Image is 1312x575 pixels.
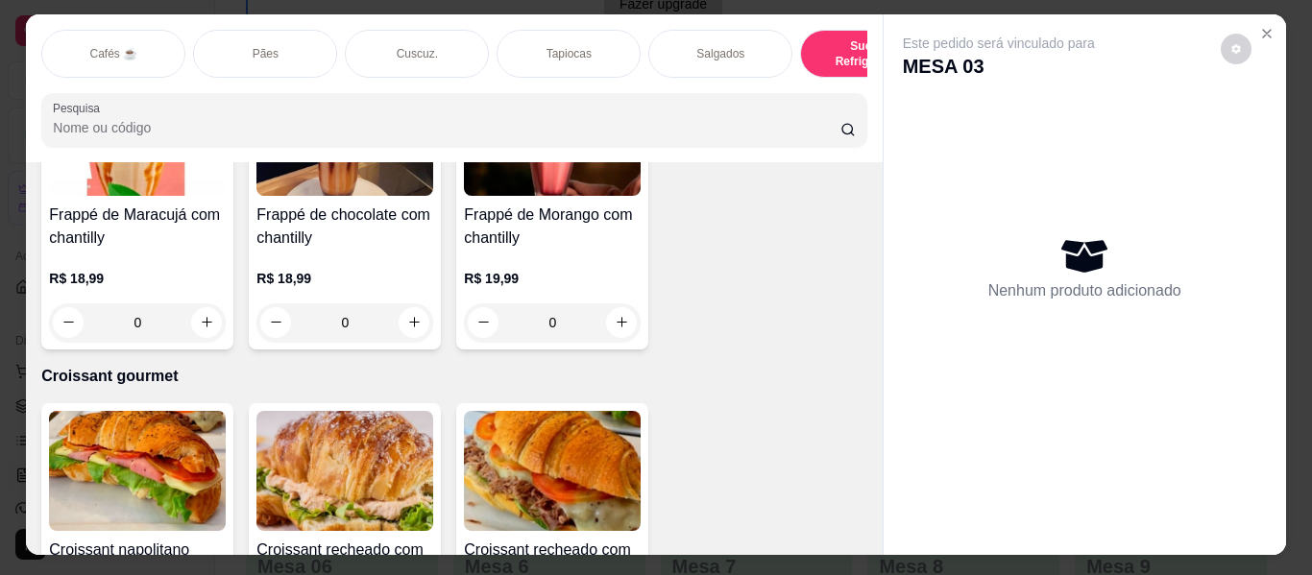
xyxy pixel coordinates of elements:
h4: Frappé de Morango com chantilly [464,204,641,250]
p: Pães [253,46,279,61]
img: product-image [256,411,433,531]
img: product-image [464,411,641,531]
p: MESA 03 [903,53,1095,80]
p: Nenhum produto adicionado [988,279,1181,302]
p: R$ 18,99 [256,269,433,288]
img: product-image [49,411,226,531]
p: Cuscuz. [397,46,438,61]
button: increase-product-quantity [606,307,637,338]
h4: Croissant napolitano [49,539,226,562]
button: increase-product-quantity [191,307,222,338]
p: R$ 19,99 [464,269,641,288]
p: Cafés ☕ [89,46,137,61]
p: Croissant gourmet [41,365,866,388]
p: Salgados [696,46,744,61]
button: decrease-product-quantity [1221,34,1251,64]
button: Close [1251,18,1282,49]
button: decrease-product-quantity [53,307,84,338]
p: R$ 18,99 [49,269,226,288]
h4: Frappé de chocolate com chantilly [256,204,433,250]
p: Sucos e Refrigerantes [816,38,928,69]
label: Pesquisa [53,100,107,116]
button: decrease-product-quantity [468,307,498,338]
button: decrease-product-quantity [260,307,291,338]
p: Tapiocas [547,46,592,61]
input: Pesquisa [53,118,840,137]
button: increase-product-quantity [399,307,429,338]
p: Este pedido será vinculado para [903,34,1095,53]
h4: Frappé de Maracujá com chantilly [49,204,226,250]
